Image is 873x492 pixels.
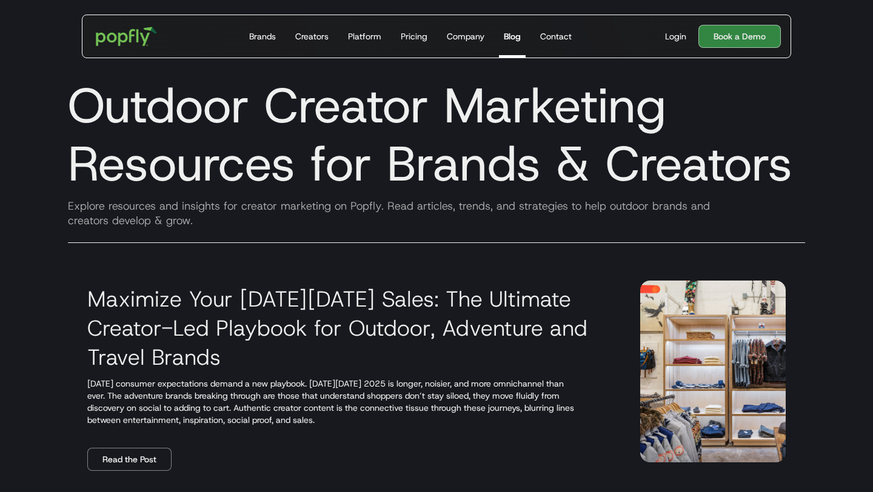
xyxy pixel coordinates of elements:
[58,199,815,228] div: Explore resources and insights for creator marketing on Popfly. Read articles, trends, and strate...
[698,25,781,48] a: Book a Demo
[343,15,386,58] a: Platform
[665,30,686,42] div: Login
[58,76,815,193] h1: Outdoor Creator Marketing Resources for Brands & Creators
[660,30,691,42] a: Login
[87,18,166,55] a: home
[401,30,427,42] div: Pricing
[540,30,572,42] div: Contact
[396,15,432,58] a: Pricing
[87,284,611,371] h3: Maximize Your [DATE][DATE] Sales: The Ultimate Creator-Led Playbook for Outdoor, Adventure and Tr...
[87,377,611,426] p: [DATE] consumer expectations demand a new playbook. [DATE][DATE] 2025 is longer, noisier, and mor...
[442,15,489,58] a: Company
[244,15,281,58] a: Brands
[87,448,172,471] a: Read the Post
[499,15,526,58] a: Blog
[348,30,381,42] div: Platform
[249,30,276,42] div: Brands
[290,15,333,58] a: Creators
[535,15,577,58] a: Contact
[295,30,329,42] div: Creators
[447,30,484,42] div: Company
[504,30,521,42] div: Blog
